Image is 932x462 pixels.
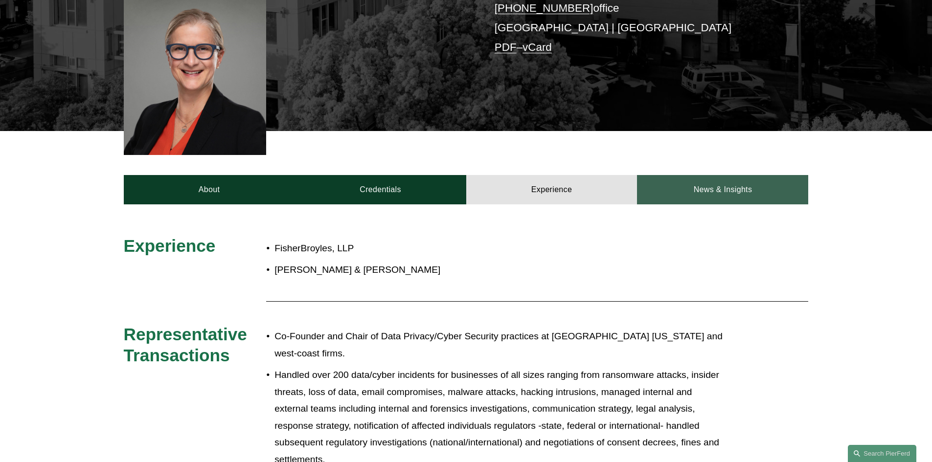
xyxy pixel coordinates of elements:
[295,175,466,204] a: Credentials
[495,41,517,53] a: PDF
[523,41,552,53] a: vCard
[124,175,295,204] a: About
[274,328,723,362] p: Co-Founder and Chair of Data Privacy/Cyber Security practices at [GEOGRAPHIC_DATA] [US_STATE] and...
[274,240,723,257] p: FisherBroyles, LLP
[274,262,723,279] p: [PERSON_NAME] & [PERSON_NAME]
[495,2,593,14] a: [PHONE_NUMBER]
[848,445,916,462] a: Search this site
[124,236,216,255] span: Experience
[637,175,808,204] a: News & Insights
[466,175,637,204] a: Experience
[124,325,252,365] span: Representative Transactions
